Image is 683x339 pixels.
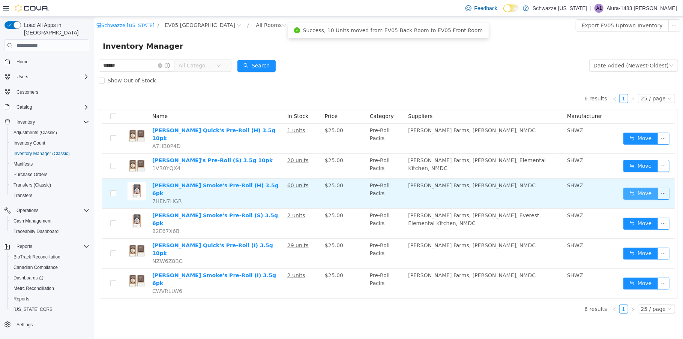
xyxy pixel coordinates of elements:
span: Success, 10 Units moved from EV05 Back Room to EV05 Front Room [209,10,389,16]
div: Date Added (Newest-Oldest) [500,43,575,54]
button: Customers [2,87,92,97]
span: Price [231,96,244,102]
span: EV05 Uptown [71,4,141,12]
div: 25 / page [547,288,572,296]
span: Transfers [11,191,89,200]
button: Reports [8,294,92,304]
span: Inventory Count [11,139,89,148]
button: icon: swapMove [530,143,564,155]
u: 60 units [194,166,215,172]
span: Customers [17,89,38,95]
span: Inventory Manager (Classic) [14,151,70,157]
span: Reports [14,242,89,251]
p: | [590,4,592,13]
span: SHWZ [473,166,489,172]
img: Lowell Smoke's Pre-Roll (S) 3.5g 6pk hero shot [34,195,53,214]
button: icon: swapMove [530,171,564,183]
span: / [153,6,155,11]
td: Pre-Roll Packs [273,137,311,162]
a: [PERSON_NAME]'s Pre-Roll (S) 3.5g 10pk [59,140,179,146]
span: Washington CCRS [11,305,89,314]
span: Settings [14,320,89,329]
button: icon: ellipsis [564,171,576,183]
span: A7HB0P4D [59,126,87,132]
button: Transfers [8,190,92,201]
button: Transfers (Classic) [8,180,92,190]
span: Inventory Count [14,140,45,146]
button: Operations [2,205,92,216]
span: SHWZ [473,255,489,261]
span: Manufacturer [473,96,509,102]
button: Reports [14,242,35,251]
input: Dark Mode [503,4,519,12]
span: Category [276,96,300,102]
a: Feedback [462,1,500,16]
a: 1 [526,78,534,86]
li: 1 [525,77,534,86]
a: BioTrack Reconciliation [11,252,63,261]
u: 1 units [194,111,212,116]
i: icon: down [573,79,578,85]
u: 2 units [194,255,212,261]
li: Previous Page [516,288,525,297]
span: Adjustments (Classic) [14,130,57,136]
span: $25.00 [231,111,249,116]
span: Settings [17,322,33,328]
span: Metrc Reconciliation [11,284,89,293]
a: Manifests [11,160,36,169]
a: Purchase Orders [11,170,51,179]
a: [PERSON_NAME] Quick's Pre-Roll (I) 3.5g 10pk [59,226,179,239]
a: Metrc Reconciliation [11,284,57,293]
a: Transfers [11,191,35,200]
button: Inventory [14,118,38,127]
span: Feedback [474,4,497,12]
span: Transfers (Classic) [11,181,89,190]
span: SHWZ [473,140,489,146]
button: icon: ellipsis [564,116,576,128]
a: 1 [526,288,534,296]
button: icon: swapMove [530,231,564,243]
button: Inventory Count [8,138,92,148]
button: Cash Management [8,216,92,226]
span: Home [14,57,89,66]
span: Cash Management [11,217,89,226]
button: BioTrack Reconciliation [8,252,92,262]
button: icon: ellipsis [564,231,576,243]
span: Show Out of Stock [11,61,65,67]
span: Metrc Reconciliation [14,285,54,291]
a: Inventory Count [11,139,48,148]
button: Catalog [14,103,35,112]
span: [PERSON_NAME] Farms, [PERSON_NAME], NMDC [314,166,442,172]
td: Pre-Roll Packs [273,162,311,192]
button: Inventory [2,117,92,127]
span: Inventory [17,119,35,125]
button: Metrc Reconciliation [8,283,92,294]
span: $25.00 [231,255,249,261]
button: icon: swapMove [530,116,564,128]
span: $25.00 [231,226,249,231]
button: icon: ellipsis [564,201,576,213]
button: Users [14,72,31,81]
span: Purchase Orders [14,172,48,178]
button: icon: ellipsis [575,3,587,15]
span: [PERSON_NAME] Farms, [PERSON_NAME], Everest, Elemental Kitchen, NMDC [314,196,447,209]
span: Dashboards [14,275,44,281]
span: NZW6Z8BG [59,241,89,247]
span: Home [17,59,29,65]
u: 20 units [194,140,215,146]
span: Reports [11,294,89,303]
a: [PERSON_NAME] Smoke's Pre-Roll (S) 3.5g 6pk [59,196,184,209]
span: [PERSON_NAME] Farms, [PERSON_NAME], NMDC [314,226,442,231]
span: Traceabilty Dashboard [14,228,59,234]
span: CWVRLLW6 [59,271,89,277]
img: Lowell Quick's Pre-Roll (H) 3.5g 10pk hero shot [34,110,53,128]
i: icon: close-circle [64,46,69,51]
a: Canadian Compliance [11,263,61,272]
button: Canadian Compliance [8,262,92,273]
a: [PERSON_NAME] Quick's Pre-Roll (H) 3.5g 10pk [59,111,182,124]
button: icon: swapMove [530,261,564,273]
button: Export EV05 Uptown Inventory [482,3,575,15]
span: $25.00 [231,140,249,146]
a: [US_STATE] CCRS [11,305,56,314]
